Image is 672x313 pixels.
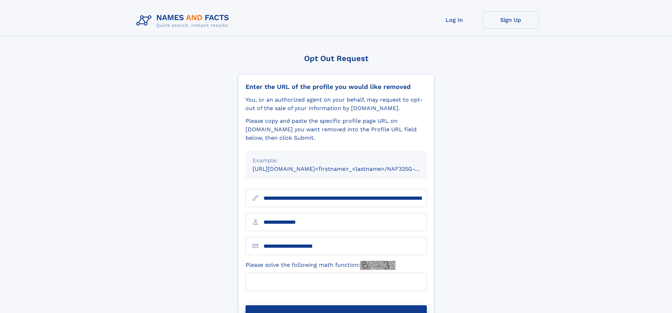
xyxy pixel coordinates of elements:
a: Log In [426,11,483,29]
label: Please solve the following math function: [246,261,395,270]
small: [URL][DOMAIN_NAME]<firstname>_<lastname>/NAF325G-xxxxxxxx [253,165,440,172]
a: Sign Up [483,11,539,29]
div: Please copy and paste the specific profile page URL on [DOMAIN_NAME] you want removed into the Pr... [246,117,427,142]
div: Opt Out Request [238,54,434,63]
div: Example: [253,156,420,165]
div: You, or an authorized agent on your behalf, may request to opt-out of the sale of your informatio... [246,96,427,113]
div: Enter the URL of the profile you would like removed [246,83,427,91]
img: Logo Names and Facts [133,11,235,30]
